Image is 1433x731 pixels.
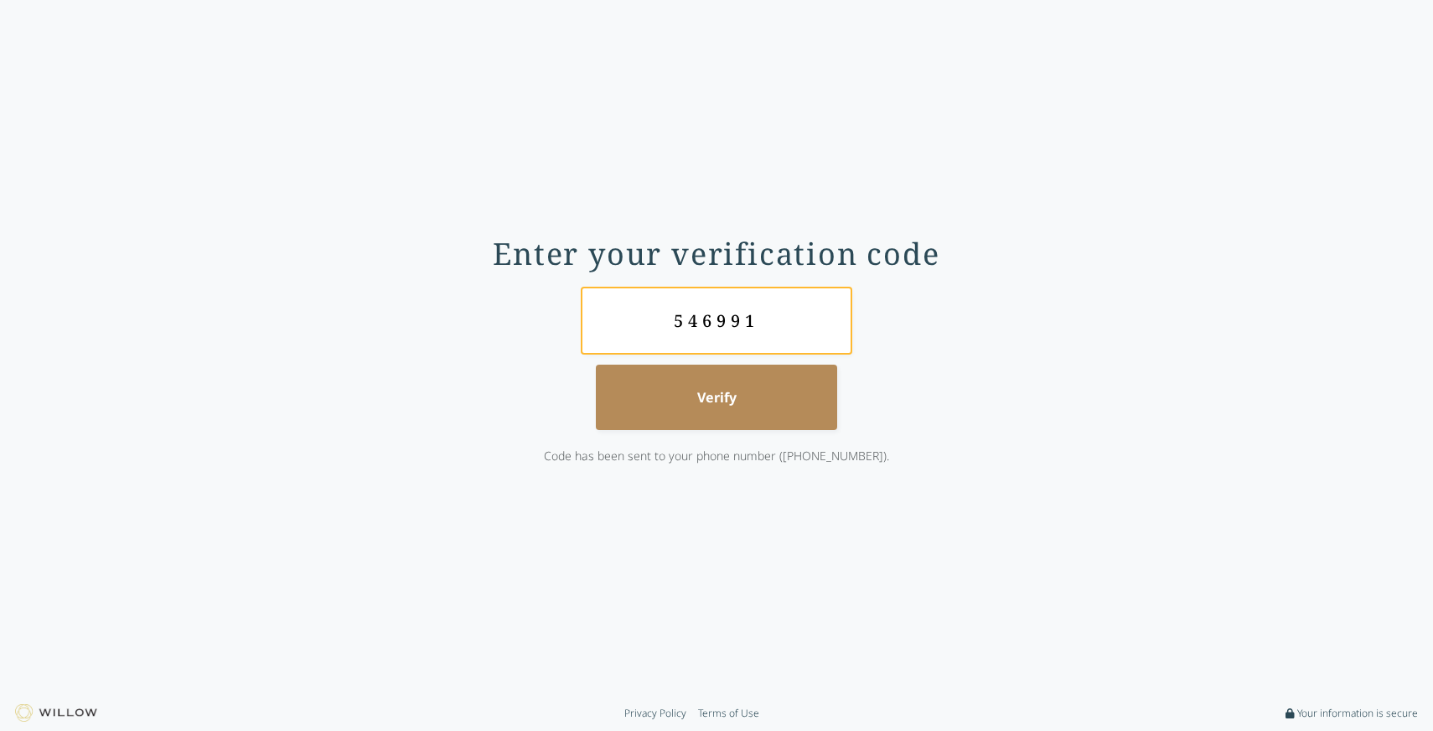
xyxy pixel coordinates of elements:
span: Code has been sent to your phone number ([PHONE_NUMBER]). [544,448,889,464]
div: Enter your verification code [493,237,939,271]
button: Verify [596,365,837,429]
a: Terms of Use [698,707,759,720]
img: Willow logo [15,704,97,722]
input: 123456 [582,288,851,353]
a: Privacy Policy [624,707,686,720]
span: Your information is secure [1297,707,1418,720]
